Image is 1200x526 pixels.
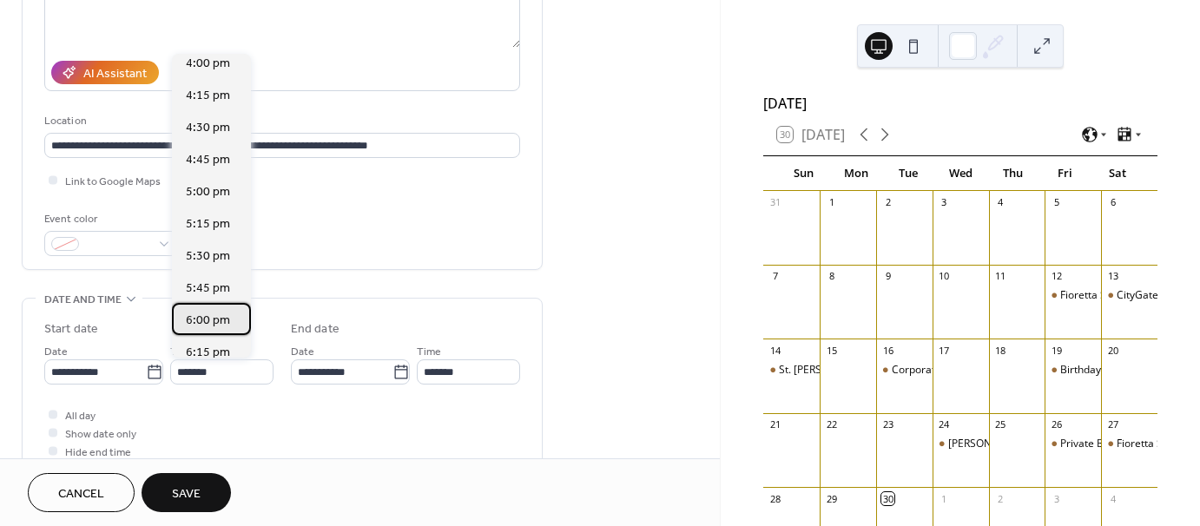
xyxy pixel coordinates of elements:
div: 3 [1050,492,1063,505]
span: All day [65,407,96,425]
div: Fioretta Steakhouse [1060,288,1157,303]
span: Show date only [65,425,136,444]
div: Event color [44,210,175,228]
span: 5:45 pm [186,279,230,298]
div: 17 [938,344,951,357]
div: Private Birthday Party [1045,437,1101,451]
div: 1 [938,492,951,505]
div: 24 [938,418,951,431]
span: 5:30 pm [186,247,230,266]
span: Hide end time [65,444,131,462]
div: 23 [881,418,894,431]
div: 1 [825,196,838,209]
div: 7 [768,270,781,283]
span: Link to Google Maps [65,173,161,191]
div: Thu [986,156,1038,191]
div: 19 [1050,344,1063,357]
div: 11 [994,270,1007,283]
span: Save [172,485,201,503]
div: St. Charles Jazz Festival [763,363,820,378]
div: Start date [44,320,98,339]
div: AI Assistant [83,65,147,83]
div: 22 [825,418,838,431]
button: AI Assistant [51,61,159,84]
div: Wed [934,156,986,191]
div: 5 [1050,196,1063,209]
div: 12 [1050,270,1063,283]
span: Date [44,343,68,361]
span: Time [417,343,441,361]
div: 4 [1106,492,1119,505]
div: Tue [882,156,934,191]
div: 28 [768,492,781,505]
div: CityGate Grille [1117,288,1187,303]
div: 20 [1106,344,1119,357]
div: Sun [777,156,829,191]
span: Date and time [44,291,122,309]
span: Date [291,343,314,361]
div: Glessner House Music in the Courtyard Series [933,437,989,451]
div: Corporate Event [892,363,971,378]
div: Sat [1091,156,1144,191]
div: 8 [825,270,838,283]
div: 18 [994,344,1007,357]
div: Mon [829,156,881,191]
div: Fioretta Steakhouse [1045,288,1101,303]
span: 6:15 pm [186,344,230,362]
button: Cancel [28,473,135,512]
span: 5:15 pm [186,215,230,233]
span: Cancel [58,485,104,503]
div: 25 [994,418,1007,431]
div: 30 [881,492,894,505]
div: 15 [825,344,838,357]
div: 6 [1106,196,1119,209]
div: Private Birthday Party [1060,437,1165,451]
div: Fioretta Steakhouse [1101,437,1157,451]
span: 4:15 pm [186,87,230,105]
span: 4:45 pm [186,151,230,169]
div: 14 [768,344,781,357]
div: 2 [881,196,894,209]
div: CityGate Grille [1101,288,1157,303]
span: 6:00 pm [186,312,230,330]
span: 4:30 pm [186,119,230,137]
span: 4:00 pm [186,55,230,73]
div: St. [PERSON_NAME] Jazz Festival [779,363,936,378]
div: 26 [1050,418,1063,431]
div: 9 [881,270,894,283]
div: [DATE] [763,93,1157,114]
button: Save [142,473,231,512]
div: 29 [825,492,838,505]
div: 3 [938,196,951,209]
div: 2 [994,492,1007,505]
span: Time [170,343,195,361]
div: End date [291,320,340,339]
div: 21 [768,418,781,431]
div: 10 [938,270,951,283]
div: Location [44,112,517,130]
div: 16 [881,344,894,357]
div: Birthday Gig at Ciao! Cafe and Wine Bar [1045,363,1101,378]
div: 13 [1106,270,1119,283]
span: 5:00 pm [186,183,230,201]
div: 27 [1106,418,1119,431]
div: Corporate Event [876,363,933,378]
div: 31 [768,196,781,209]
div: Fri [1038,156,1091,191]
div: 4 [994,196,1007,209]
